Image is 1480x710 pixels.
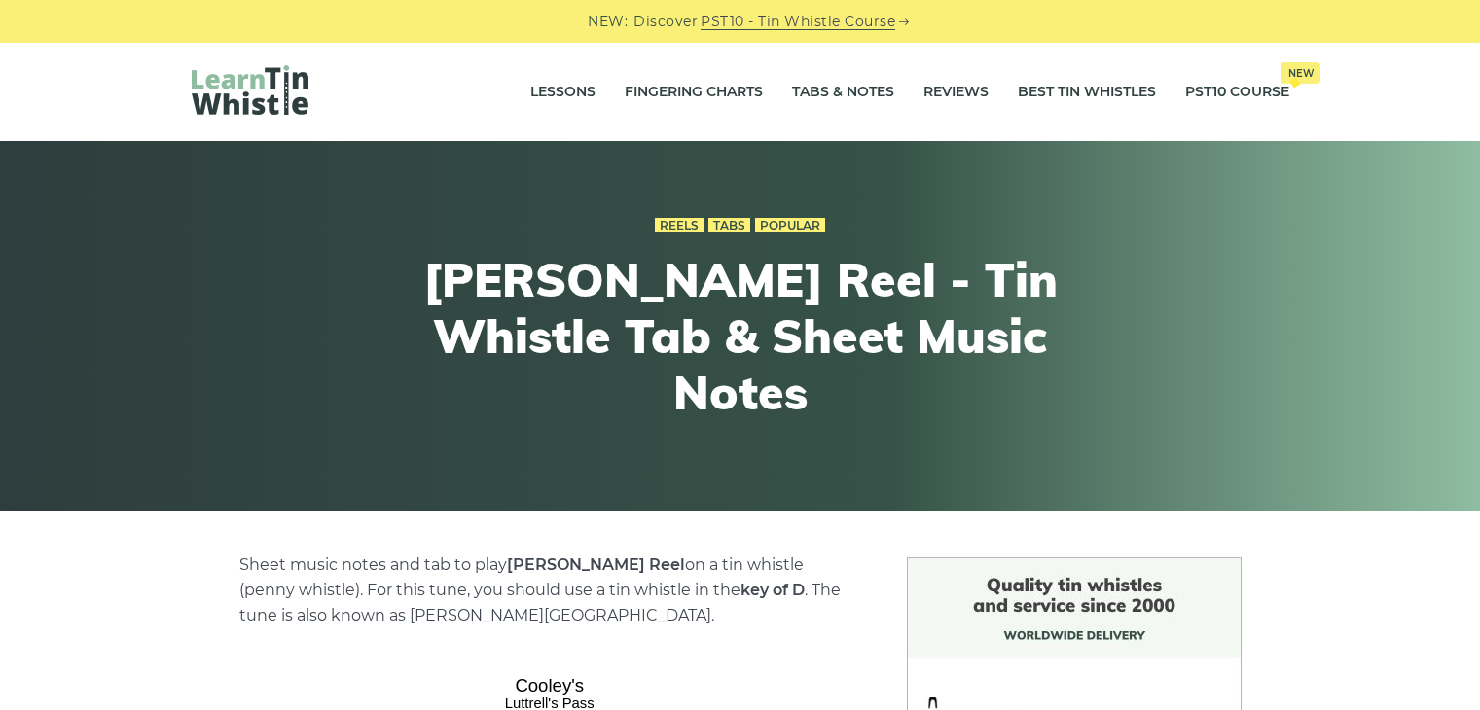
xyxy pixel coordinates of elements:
strong: [PERSON_NAME] Reel [507,555,685,574]
a: Popular [755,218,825,233]
a: Fingering Charts [625,68,763,117]
a: Reels [655,218,704,233]
a: Reviews [923,68,989,117]
h1: [PERSON_NAME] Reel - Tin Whistle Tab & Sheet Music Notes [382,252,1099,420]
a: PST10 CourseNew [1185,68,1289,117]
a: Best Tin Whistles [1018,68,1156,117]
a: Lessons [530,68,596,117]
img: LearnTinWhistle.com [192,65,308,115]
strong: key of D [740,581,805,599]
a: Tabs [708,218,750,233]
span: New [1281,62,1320,84]
a: Tabs & Notes [792,68,894,117]
p: Sheet music notes and tab to play on a tin whistle (penny whistle). For this tune, you should use... [239,552,860,628]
